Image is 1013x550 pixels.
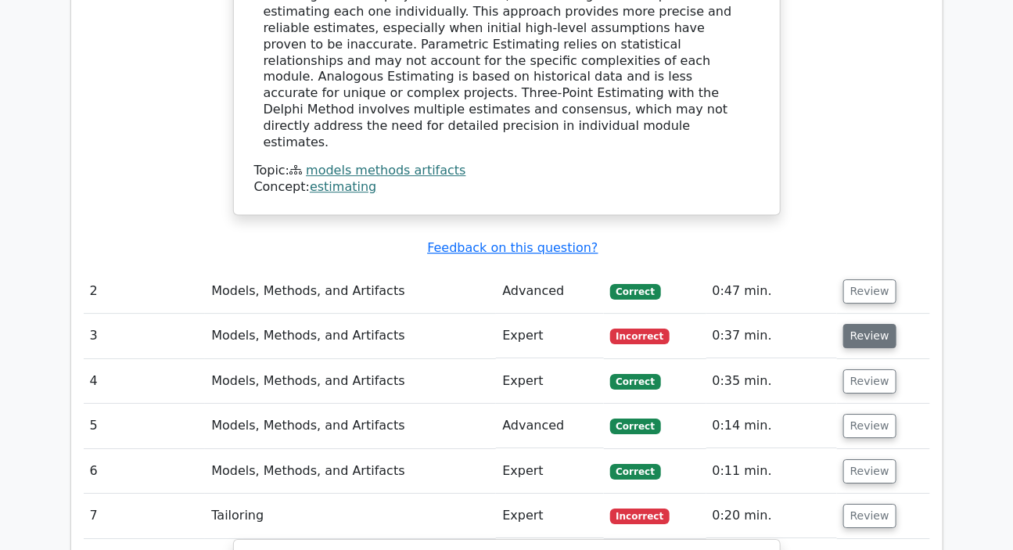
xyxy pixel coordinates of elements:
td: Advanced [496,404,603,448]
button: Review [843,414,896,438]
span: Correct [610,464,661,480]
td: 0:37 min. [706,314,837,358]
td: 0:14 min. [706,404,837,448]
div: Concept: [254,179,760,196]
td: Models, Methods, and Artifacts [205,314,496,358]
td: 5 [84,404,206,448]
span: Correct [610,419,661,434]
a: models methods artifacts [306,163,465,178]
td: Models, Methods, and Artifacts [205,449,496,494]
td: Expert [496,359,603,404]
td: 2 [84,269,206,314]
a: estimating [310,179,376,194]
div: Topic: [254,163,760,179]
td: 4 [84,359,206,404]
span: Incorrect [610,329,670,344]
td: Models, Methods, and Artifacts [205,269,496,314]
button: Review [843,324,896,348]
td: 0:11 min. [706,449,837,494]
td: Tailoring [205,494,496,538]
span: Correct [610,374,661,390]
span: Correct [610,284,661,300]
td: Expert [496,449,603,494]
td: 0:47 min. [706,269,837,314]
td: 7 [84,494,206,538]
a: Feedback on this question? [427,240,598,255]
td: Models, Methods, and Artifacts [205,359,496,404]
button: Review [843,504,896,528]
button: Review [843,459,896,483]
td: 6 [84,449,206,494]
td: 0:35 min. [706,359,837,404]
td: Expert [496,314,603,358]
td: 3 [84,314,206,358]
td: Advanced [496,269,603,314]
button: Review [843,279,896,304]
td: Models, Methods, and Artifacts [205,404,496,448]
td: 0:20 min. [706,494,837,538]
td: Expert [496,494,603,538]
button: Review [843,369,896,394]
span: Incorrect [610,509,670,524]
